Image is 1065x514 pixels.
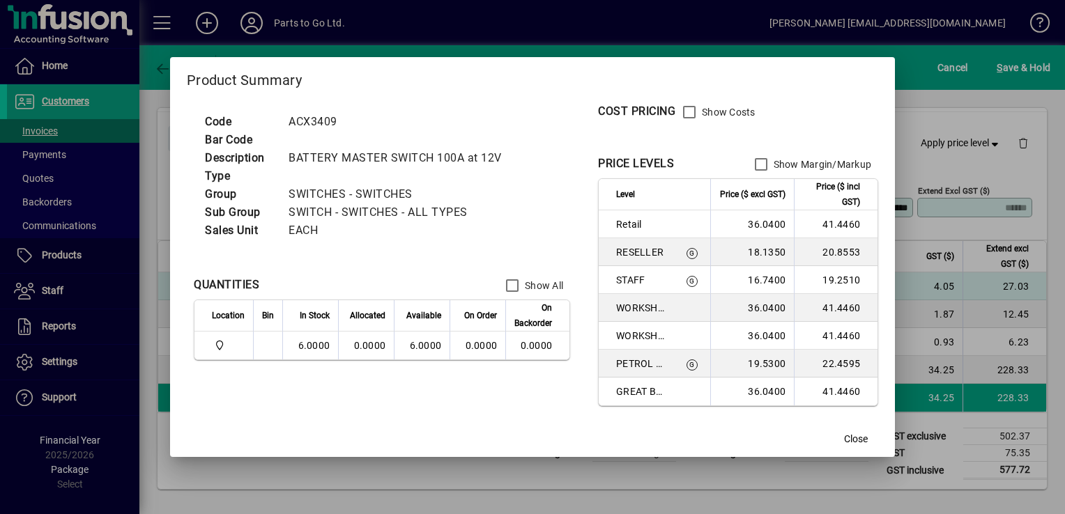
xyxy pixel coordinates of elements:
[282,113,519,131] td: ACX3409
[282,203,519,221] td: SWITCH - SWITCHES - ALL TYPES
[198,149,282,167] td: Description
[710,210,794,238] td: 36.0400
[834,426,878,451] button: Close
[282,332,338,359] td: 6.0000
[794,210,878,238] td: 41.4460
[282,149,519,167] td: BATTERY MASTER SWITCH 100A at 12V
[464,308,497,323] span: On Order
[710,294,794,322] td: 36.0400
[616,187,635,202] span: Level
[198,131,282,149] td: Bar Code
[771,157,872,171] label: Show Margin/Markup
[710,350,794,377] td: 19.5300
[794,294,878,322] td: 41.4460
[598,155,674,172] div: PRICE LEVELS
[170,57,895,98] h2: Product Summary
[720,187,786,202] span: Price ($ excl GST)
[522,279,563,293] label: Show All
[616,217,667,231] span: Retail
[710,238,794,266] td: 18.1350
[198,203,282,221] td: Sub Group
[616,357,667,371] span: PETROL STATION
[282,185,519,203] td: SWITCHES - SWITCHES
[466,340,498,351] span: 0.0000
[616,301,667,315] span: WORKSHOP 1
[406,308,441,323] span: Available
[262,308,274,323] span: Bin
[300,308,330,323] span: In Stock
[198,221,282,240] td: Sales Unit
[514,300,552,331] span: On Backorder
[616,273,667,287] span: STAFF
[616,329,667,343] span: WORKSHOP 2&3
[794,350,878,377] td: 22.4595
[710,377,794,405] td: 36.0400
[699,105,756,119] label: Show Costs
[794,266,878,294] td: 19.2510
[505,332,569,359] td: 0.0000
[710,266,794,294] td: 16.7400
[212,308,245,323] span: Location
[844,432,868,446] span: Close
[598,103,675,120] div: COST PRICING
[794,238,878,266] td: 20.8553
[338,332,394,359] td: 0.0000
[282,221,519,240] td: EACH
[194,277,259,293] div: QUANTITIES
[616,384,667,398] span: GREAT BARRIER
[794,377,878,405] td: 41.4460
[350,308,385,323] span: Allocated
[394,332,450,359] td: 6.0000
[794,322,878,350] td: 41.4460
[803,179,860,210] span: Price ($ incl GST)
[710,322,794,350] td: 36.0400
[198,185,282,203] td: Group
[198,113,282,131] td: Code
[198,167,282,185] td: Type
[616,245,667,259] span: RESELLER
